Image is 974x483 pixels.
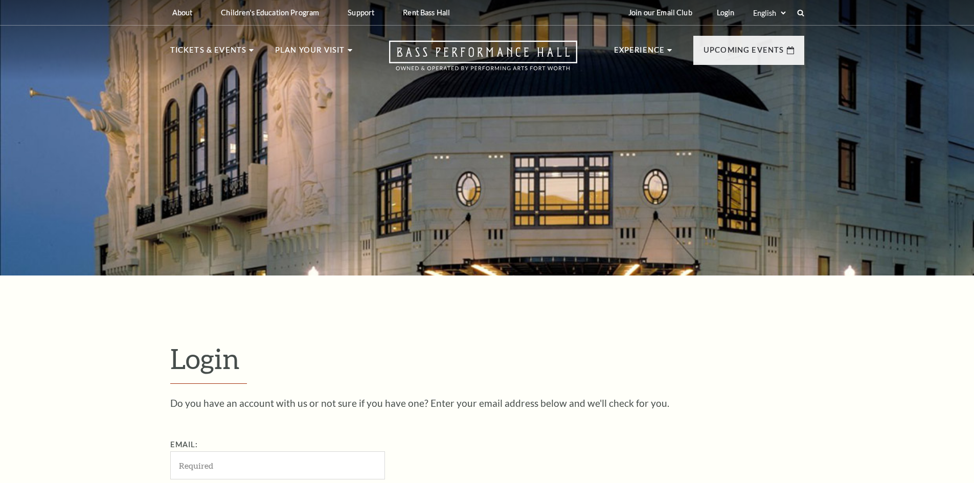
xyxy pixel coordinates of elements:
p: Upcoming Events [704,44,784,62]
p: About [172,8,193,17]
p: Do you have an account with us or not sure if you have one? Enter your email address below and we... [170,398,804,408]
span: Login [170,342,240,375]
p: Rent Bass Hall [403,8,450,17]
select: Select: [751,8,787,18]
p: Experience [614,44,665,62]
p: Support [348,8,374,17]
p: Tickets & Events [170,44,247,62]
label: Email: [170,440,198,449]
p: Plan Your Visit [275,44,345,62]
input: Required [170,451,385,479]
p: Children's Education Program [221,8,319,17]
